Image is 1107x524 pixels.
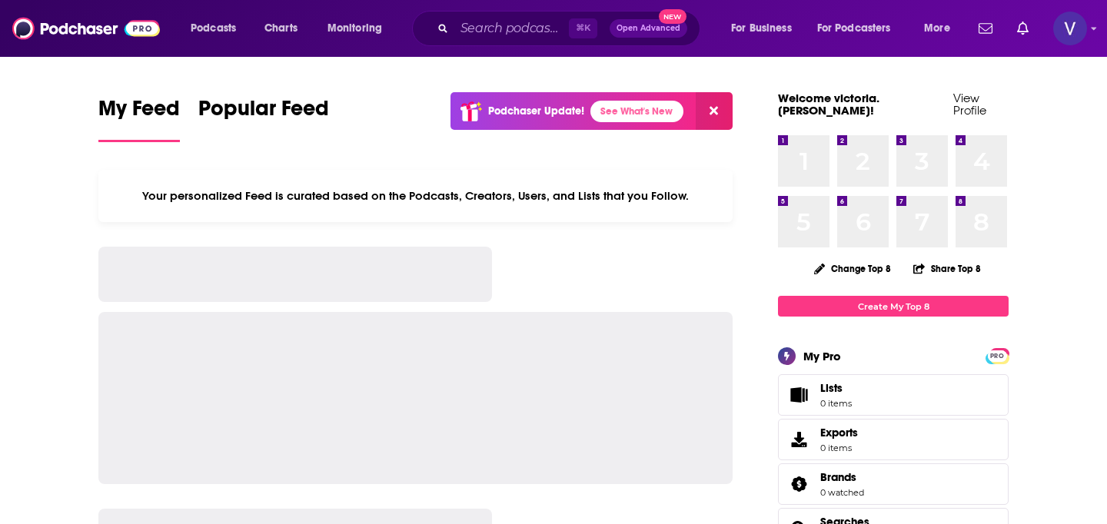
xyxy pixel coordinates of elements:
[820,398,852,409] span: 0 items
[617,25,680,32] span: Open Advanced
[317,16,402,41] button: open menu
[1011,15,1035,41] a: Show notifications dropdown
[924,18,950,39] span: More
[659,9,686,24] span: New
[820,487,864,498] a: 0 watched
[1053,12,1087,45] button: Show profile menu
[820,470,864,484] a: Brands
[783,429,814,450] span: Exports
[778,374,1009,416] a: Lists
[803,349,841,363] div: My Pro
[731,18,792,39] span: For Business
[720,16,811,41] button: open menu
[953,91,986,118] a: View Profile
[488,104,584,118] p: Podchaser Update!
[569,18,597,38] span: ⌘ K
[254,16,307,41] a: Charts
[817,18,891,39] span: For Podcasters
[988,350,1006,361] a: PRO
[807,16,913,41] button: open menu
[805,259,900,278] button: Change Top 8
[98,170,733,222] div: Your personalized Feed is curated based on the Podcasts, Creators, Users, and Lists that you Follow.
[820,426,858,439] span: Exports
[778,419,1009,460] a: Exports
[198,95,329,131] span: Popular Feed
[820,381,852,395] span: Lists
[264,18,298,39] span: Charts
[820,381,843,395] span: Lists
[778,296,1009,317] a: Create My Top 8
[783,384,814,406] span: Lists
[988,350,1006,362] span: PRO
[783,473,814,495] a: Brands
[972,15,999,41] a: Show notifications dropdown
[98,95,180,131] span: My Feed
[820,443,858,453] span: 0 items
[427,11,715,46] div: Search podcasts, credits, & more...
[98,95,180,142] a: My Feed
[12,14,160,43] img: Podchaser - Follow, Share and Rate Podcasts
[198,95,329,142] a: Popular Feed
[590,101,683,122] a: See What's New
[610,19,687,38] button: Open AdvancedNew
[191,18,236,39] span: Podcasts
[327,18,382,39] span: Monitoring
[913,254,982,284] button: Share Top 8
[1053,12,1087,45] img: User Profile
[454,16,569,41] input: Search podcasts, credits, & more...
[778,463,1009,505] span: Brands
[913,16,969,41] button: open menu
[1053,12,1087,45] span: Logged in as victoria.wilson
[778,91,879,118] a: Welcome victoria.[PERSON_NAME]!
[820,470,856,484] span: Brands
[180,16,256,41] button: open menu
